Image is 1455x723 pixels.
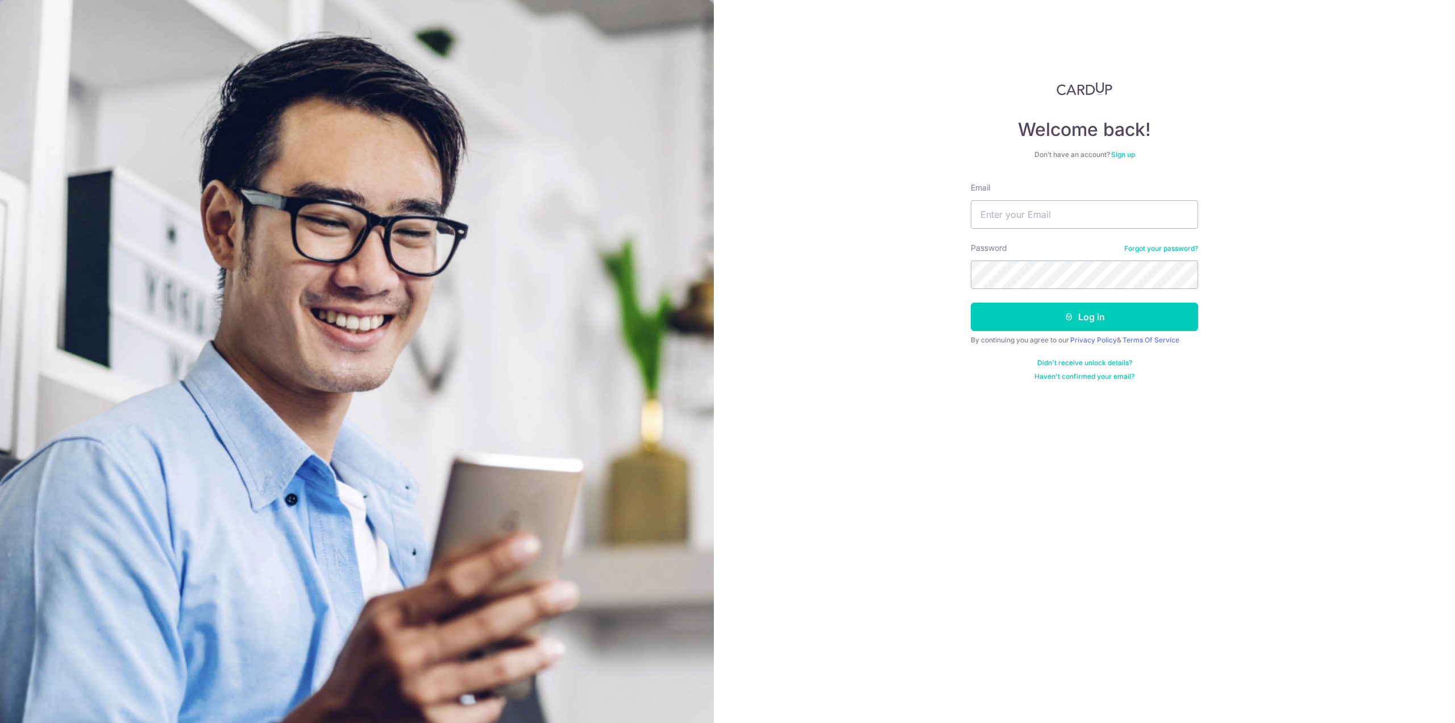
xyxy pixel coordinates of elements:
h4: Welcome back! [971,118,1198,141]
a: Forgot your password? [1124,244,1198,253]
button: Log in [971,303,1198,331]
label: Password [971,242,1007,254]
a: Terms Of Service [1123,336,1179,344]
a: Privacy Policy [1070,336,1117,344]
div: Don’t have an account? [971,150,1198,159]
a: Haven't confirmed your email? [1034,372,1134,381]
div: By continuing you agree to our & [971,336,1198,345]
label: Email [971,182,990,193]
img: CardUp Logo [1057,82,1112,96]
a: Didn't receive unlock details? [1037,358,1132,367]
input: Enter your Email [971,200,1198,229]
a: Sign up [1111,150,1135,159]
